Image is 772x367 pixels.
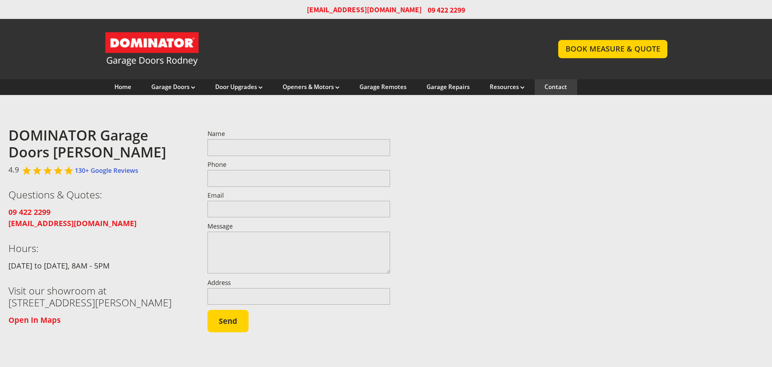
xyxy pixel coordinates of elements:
label: Phone [207,162,390,168]
label: Message [207,223,390,230]
label: Address [207,280,390,286]
a: Open in Maps [8,315,61,325]
a: 09 422 2299 [8,207,51,217]
a: Home [114,83,131,91]
a: 130+ Google Reviews [75,166,138,175]
a: Garage Remotes [359,83,407,91]
strong: Open in Maps [8,315,61,325]
span: 4.9 [8,164,19,175]
p: [DATE] to [DATE], 8AM - 5PM [8,260,191,271]
a: Garage Repairs [427,83,470,91]
button: Send [207,310,249,332]
a: Resources [490,83,524,91]
label: Email [207,192,390,199]
a: Garage Doors [151,83,195,91]
div: Rated 4.9 out of 5, [22,166,75,175]
a: [EMAIL_ADDRESS][DOMAIN_NAME] [307,5,422,15]
h3: Hours: [8,242,191,254]
h3: Questions & Quotes: [8,189,191,201]
a: Openers & Motors [283,83,339,91]
strong: [EMAIL_ADDRESS][DOMAIN_NAME] [8,218,137,228]
a: BOOK MEASURE & QUOTE [558,40,667,58]
h2: DOMINATOR Garage Doors [PERSON_NAME] [8,127,191,161]
a: [EMAIL_ADDRESS][DOMAIN_NAME] [8,218,137,228]
span: 09 422 2299 [428,5,465,15]
label: Name [207,131,390,137]
a: Door Upgrades [215,83,263,91]
a: Contact [545,83,567,91]
h3: Visit our showroom at [STREET_ADDRESS][PERSON_NAME] [8,285,191,308]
